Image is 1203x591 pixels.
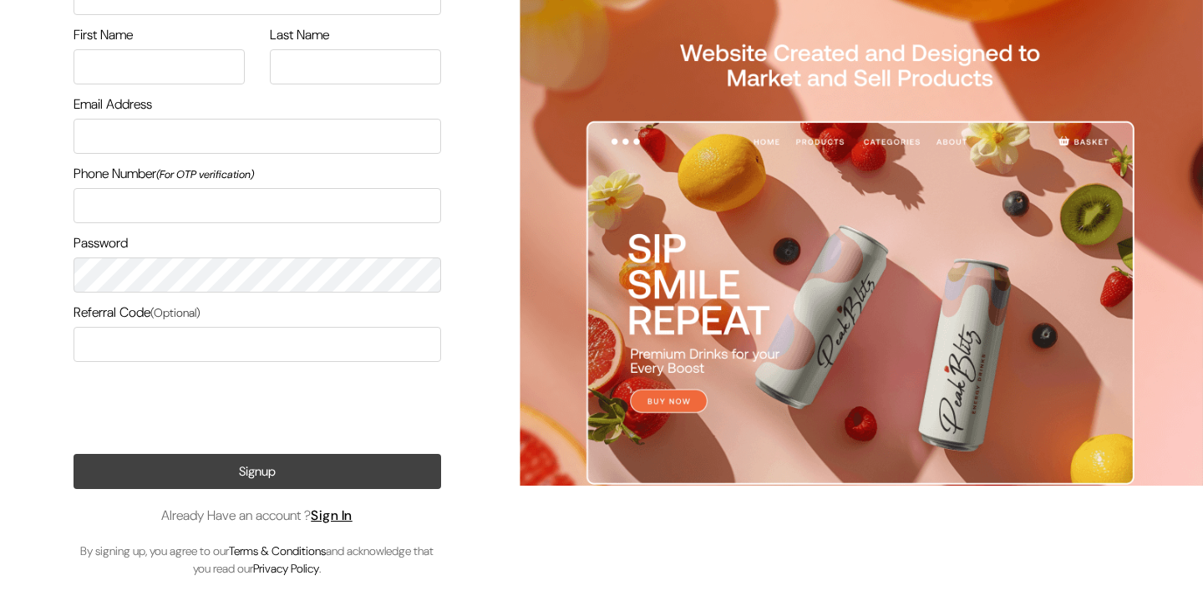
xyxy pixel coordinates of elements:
span: (Optional) [150,305,200,320]
label: Referral Code [74,303,200,323]
span: Already Have an account ? [161,506,353,526]
a: Sign In [311,507,353,524]
button: Signup [74,454,441,489]
label: Password [74,233,128,253]
label: Email Address [74,94,152,115]
a: Privacy Policy [253,561,319,576]
label: Last Name [270,25,329,45]
label: Phone Number [74,164,254,184]
p: By signing up, you agree to our and acknowledge that you read our . [74,543,441,578]
iframe: reCAPTCHA [130,372,384,437]
label: First Name [74,25,133,45]
i: (For OTP verification) [156,167,254,181]
a: Terms & Conditions [229,543,326,558]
